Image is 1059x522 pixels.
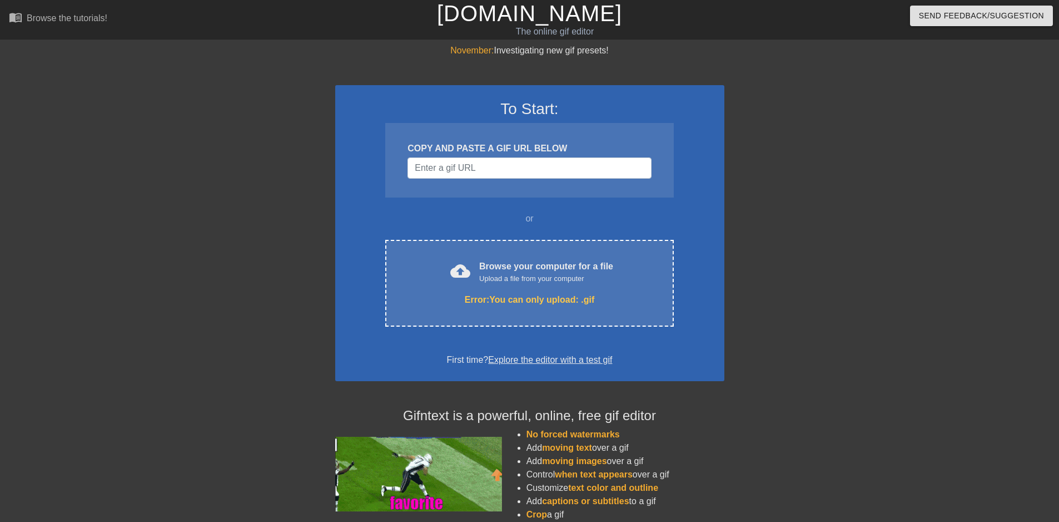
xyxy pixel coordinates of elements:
div: Browse the tutorials! [27,13,107,23]
div: Investigating new gif presets! [335,44,724,57]
span: moving text [542,443,592,452]
h3: To Start: [350,100,710,119]
input: Username [407,157,651,179]
button: Send Feedback/Suggestion [910,6,1053,26]
span: when text appears [555,470,633,479]
div: Browse your computer for a file [479,260,613,284]
span: menu_book [9,11,22,24]
li: Add over a gif [526,441,724,455]
img: football_small.gif [335,437,502,511]
div: Upload a file from your computer [479,273,613,284]
span: text color and outline [568,483,658,493]
li: Add to a gif [526,495,724,508]
div: Error: You can only upload: .gif [409,293,650,307]
a: [DOMAIN_NAME] [437,1,622,26]
span: captions or subtitles [542,496,629,506]
span: moving images [542,456,606,466]
li: a gif [526,508,724,521]
li: Customize [526,481,724,495]
div: or [364,212,695,225]
div: COPY AND PASTE A GIF URL BELOW [407,142,651,155]
a: Explore the editor with a test gif [488,355,612,365]
h4: Gifntext is a powerful, online, free gif editor [335,408,724,424]
li: Control over a gif [526,468,724,481]
span: cloud_upload [450,261,470,281]
a: Browse the tutorials! [9,11,107,28]
div: First time? [350,353,710,367]
span: November: [450,46,494,55]
li: Add over a gif [526,455,724,468]
span: Send Feedback/Suggestion [919,9,1044,23]
span: Crop [526,510,547,519]
span: No forced watermarks [526,430,620,439]
div: The online gif editor [359,25,751,38]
